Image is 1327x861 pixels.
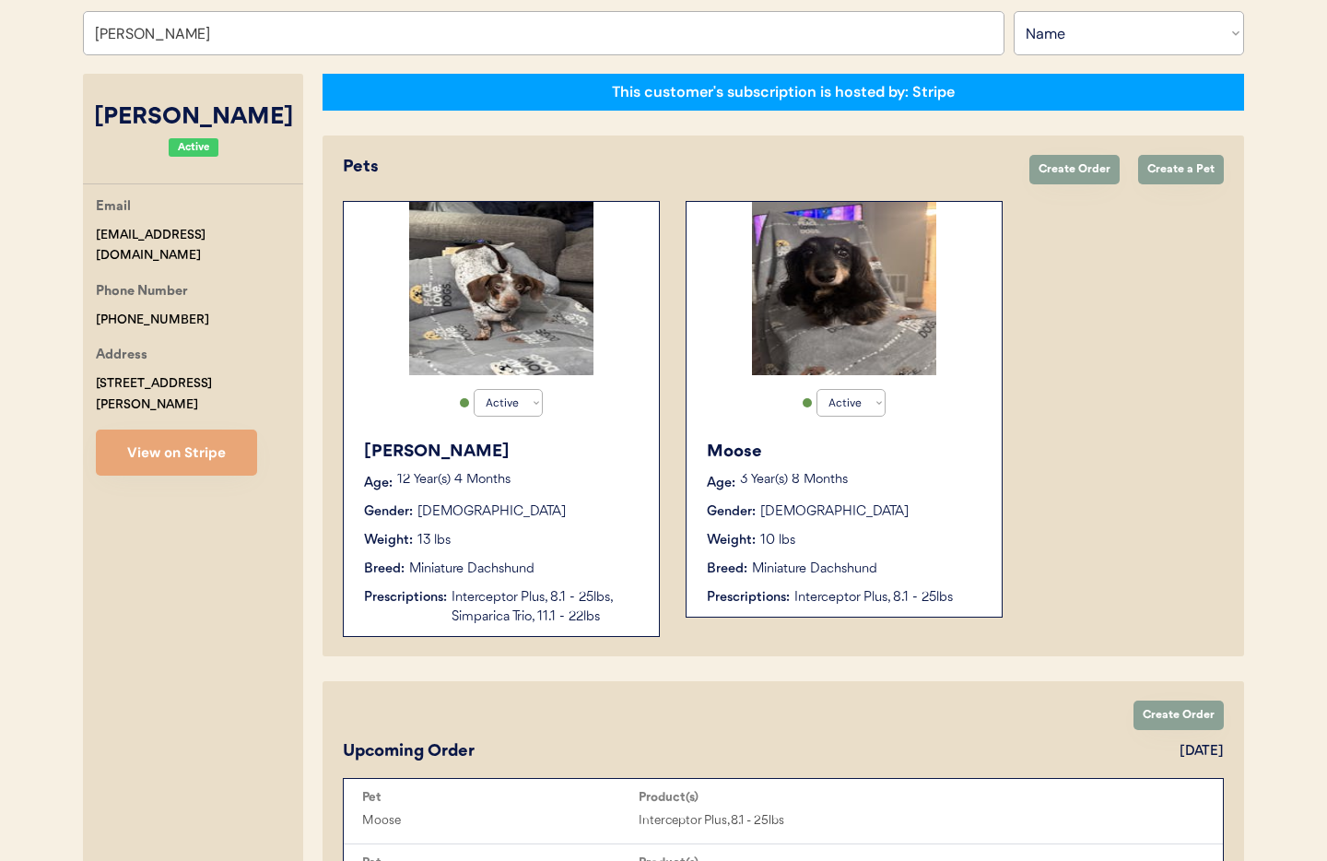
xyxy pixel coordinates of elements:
[612,82,955,102] div: This customer's subscription is hosted by: Stripe
[417,502,566,522] div: [DEMOGRAPHIC_DATA]
[1133,701,1224,730] button: Create Order
[1138,155,1224,184] button: Create a Pet
[707,502,756,522] div: Gender:
[364,588,447,607] div: Prescriptions:
[96,196,131,219] div: Email
[794,588,983,607] div: Interceptor Plus, 8.1 - 25lbs
[96,225,303,267] div: [EMAIL_ADDRESS][DOMAIN_NAME]
[364,502,413,522] div: Gender:
[1029,155,1120,184] button: Create Order
[707,440,983,465] div: Moose
[1180,742,1224,761] div: [DATE]
[96,310,209,331] div: [PHONE_NUMBER]
[452,588,640,627] div: Interceptor Plus, 8.1 - 25lbs, Simparica Trio, 11.1 - 22lbs
[364,560,405,579] div: Breed:
[96,345,147,368] div: Address
[343,739,475,764] div: Upcoming Order
[760,502,909,522] div: [DEMOGRAPHIC_DATA]
[760,531,795,550] div: 10 lbs
[707,474,735,493] div: Age:
[707,531,756,550] div: Weight:
[707,560,747,579] div: Breed:
[409,202,593,375] img: https%3A%2F%2Fb1fdecc9f5d32684efbb068259a22d3b.cdn.bubble.io%2Ff1746407853318x725690280659274000%...
[707,588,790,607] div: Prescriptions:
[364,531,413,550] div: Weight:
[364,474,393,493] div: Age:
[639,810,915,832] div: Interceptor Plus, 8.1 - 25lbs
[362,810,639,832] div: Moose
[740,474,983,487] p: 3 Year(s) 8 Months
[362,790,639,805] div: Pet
[343,155,1011,180] div: Pets
[409,560,534,579] div: Miniature Dachshund
[96,373,303,416] div: [STREET_ADDRESS][PERSON_NAME]
[752,202,936,375] img: https%3A%2F%2Fb1fdecc9f5d32684efbb068259a22d3b.cdn.bubble.io%2Ff1746408106222x612118003195171500%...
[96,281,188,304] div: Phone Number
[83,100,303,136] div: [PERSON_NAME]
[83,11,1004,55] input: Search by name
[96,430,257,476] button: View on Stripe
[639,790,915,805] div: Product(s)
[397,474,640,487] p: 12 Year(s) 4 Months
[417,531,451,550] div: 13 lbs
[364,440,640,465] div: [PERSON_NAME]
[752,560,877,579] div: Miniature Dachshund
